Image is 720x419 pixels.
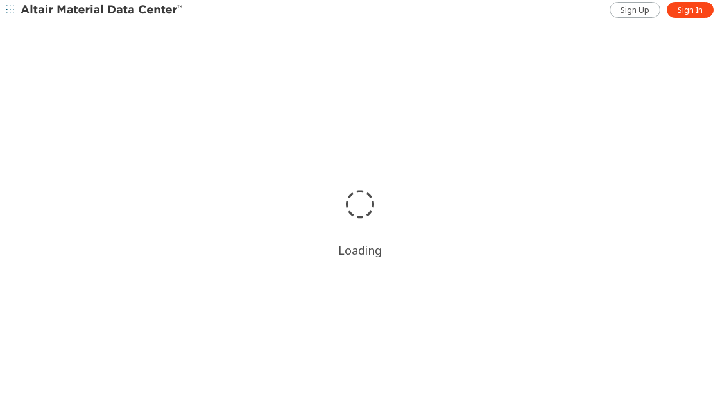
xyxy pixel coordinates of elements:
[667,2,714,18] a: Sign In
[610,2,660,18] a: Sign Up
[338,243,382,258] div: Loading
[678,5,703,15] span: Sign In
[621,5,649,15] span: Sign Up
[21,4,184,17] img: Altair Material Data Center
